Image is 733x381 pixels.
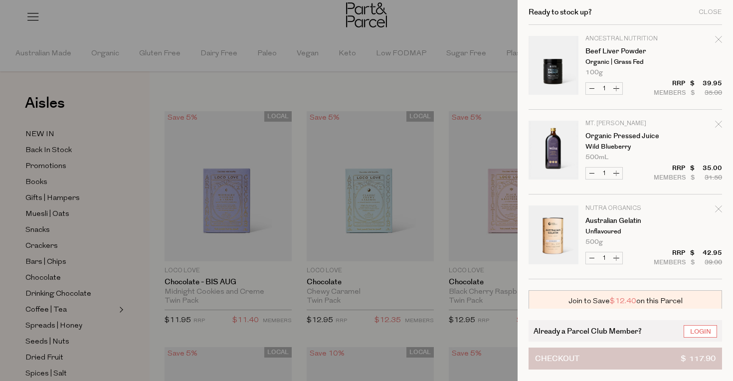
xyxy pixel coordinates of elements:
a: Login [684,325,717,338]
input: QTY Australian Gelatin [598,252,610,264]
div: Remove Organic Pressed Juice [715,119,722,133]
span: 500mL [585,154,608,161]
input: QTY Beef Liver Powder [598,83,610,94]
input: QTY Organic Pressed Juice [598,168,610,179]
span: Checkout [535,348,579,369]
p: Ancestral Nutrition [585,36,663,42]
span: 100g [585,69,603,76]
p: Organic | Grass Fed [585,59,663,65]
p: Wild Blueberry [585,144,663,150]
a: Organic Pressed Juice [585,133,663,140]
a: Australian Gelatin [585,217,663,224]
div: Remove Beef Liver Powder [715,34,722,48]
p: Unflavoured [585,228,663,235]
span: 500g [585,239,603,245]
span: $ 117.90 [681,348,716,369]
a: Beef Liver Powder [585,48,663,55]
div: Close [699,9,722,15]
div: Join to Save on this Parcel [529,290,722,311]
p: Mt. [PERSON_NAME] [585,121,663,127]
div: Remove Australian Gelatin [715,204,722,217]
button: Checkout$ 117.90 [529,348,722,370]
span: Already a Parcel Club Member? [534,325,642,337]
h2: Ready to stock up? [529,8,592,16]
span: $12.40 [610,296,636,306]
p: Nutra Organics [585,205,663,211]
